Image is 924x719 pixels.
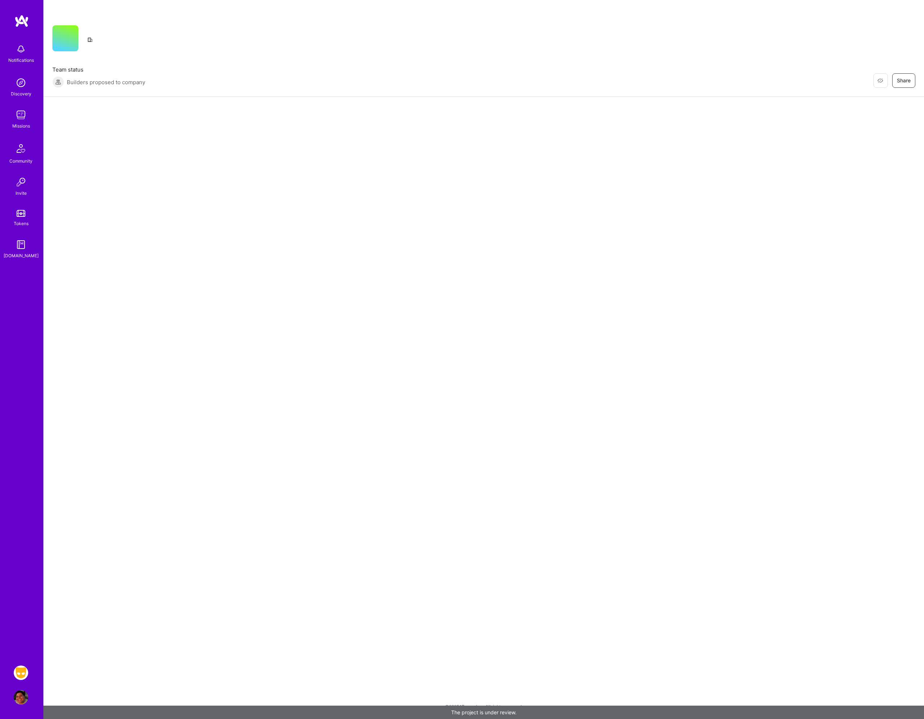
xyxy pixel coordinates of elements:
[14,76,28,90] img: discovery
[877,78,883,83] i: icon EyeClosed
[17,210,25,217] img: tokens
[43,706,924,719] div: The project is under review.
[12,122,30,130] div: Missions
[14,220,29,227] div: Tokens
[12,666,30,680] a: Grindr: Data + FE + CyberSecurity + QA
[11,90,31,98] div: Discovery
[87,37,93,43] i: icon CompanyGray
[52,76,64,88] img: Builders proposed to company
[4,252,39,259] div: [DOMAIN_NAME]
[12,140,30,157] img: Community
[14,666,28,680] img: Grindr: Data + FE + CyberSecurity + QA
[14,175,28,189] img: Invite
[14,42,28,56] img: bell
[67,78,145,86] span: Builders proposed to company
[14,690,28,705] img: User Avatar
[897,77,911,84] span: Share
[14,237,28,252] img: guide book
[14,14,29,27] img: logo
[892,73,915,88] button: Share
[52,66,145,73] span: Team status
[16,189,27,197] div: Invite
[12,690,30,705] a: User Avatar
[14,108,28,122] img: teamwork
[8,56,34,64] div: Notifications
[9,157,33,165] div: Community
